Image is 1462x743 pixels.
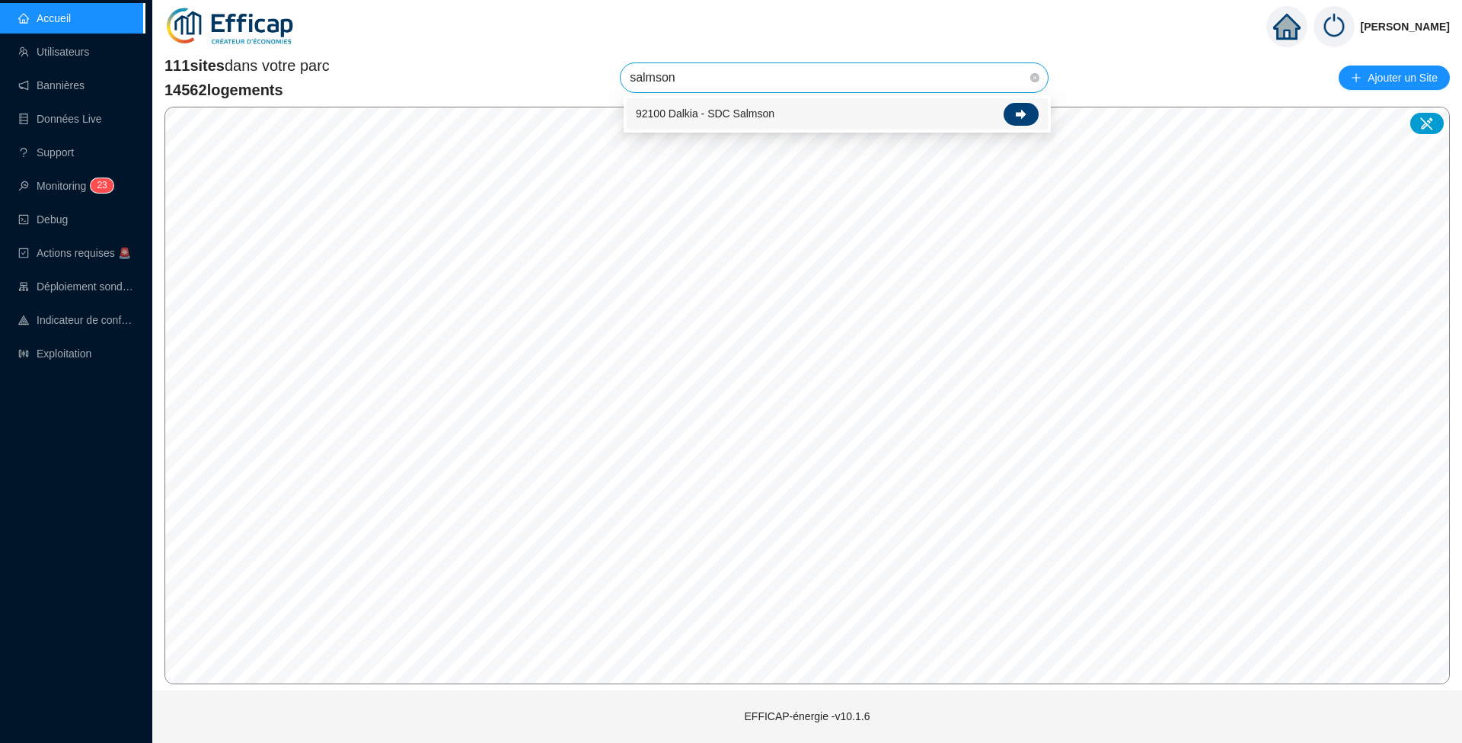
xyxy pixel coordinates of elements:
sup: 23 [91,178,113,193]
span: [PERSON_NAME] [1361,2,1450,51]
span: Actions requises 🚨 [37,247,131,259]
span: close-circle [1030,73,1039,82]
span: home [1273,13,1301,40]
button: Ajouter un Site [1339,66,1450,90]
div: 92100 Dalkia - SDC Salmson [627,98,1048,130]
span: check-square [18,248,29,258]
span: 92100 Dalkia - SDC Salmson [636,106,774,122]
img: power [1314,6,1355,47]
a: heat-mapIndicateur de confort [18,314,134,326]
canvas: Map [165,107,1450,684]
span: 14562 logements [164,79,330,101]
a: monitorMonitoring23 [18,180,109,192]
span: 111 sites [164,57,225,74]
a: slidersExploitation [18,347,91,360]
a: databaseDonnées Live [18,113,102,125]
a: codeDebug [18,213,68,226]
span: plus [1351,72,1361,83]
span: EFFICAP-énergie - v10.1.6 [745,710,870,722]
span: 2 [97,180,102,191]
a: homeAccueil [18,12,71,24]
span: dans votre parc [164,55,330,76]
span: 3 [102,180,107,191]
a: teamUtilisateurs [18,46,89,58]
a: notificationBannières [18,79,85,91]
span: Ajouter un Site [1368,67,1438,88]
a: questionSupport [18,146,74,159]
a: clusterDéploiement sondes [18,280,134,293]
